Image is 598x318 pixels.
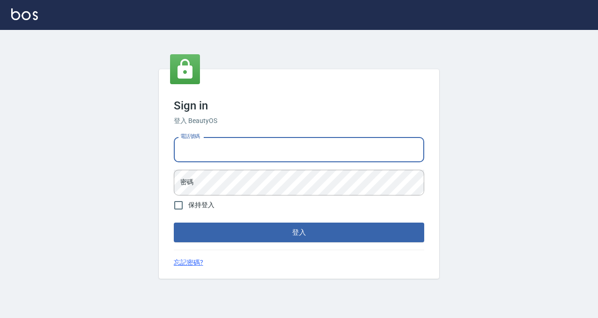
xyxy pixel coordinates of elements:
label: 電話號碼 [180,133,200,140]
h6: 登入 BeautyOS [174,116,424,126]
span: 保持登入 [188,200,214,210]
button: 登入 [174,223,424,242]
a: 忘記密碼? [174,258,203,267]
h3: Sign in [174,99,424,112]
img: Logo [11,8,38,20]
